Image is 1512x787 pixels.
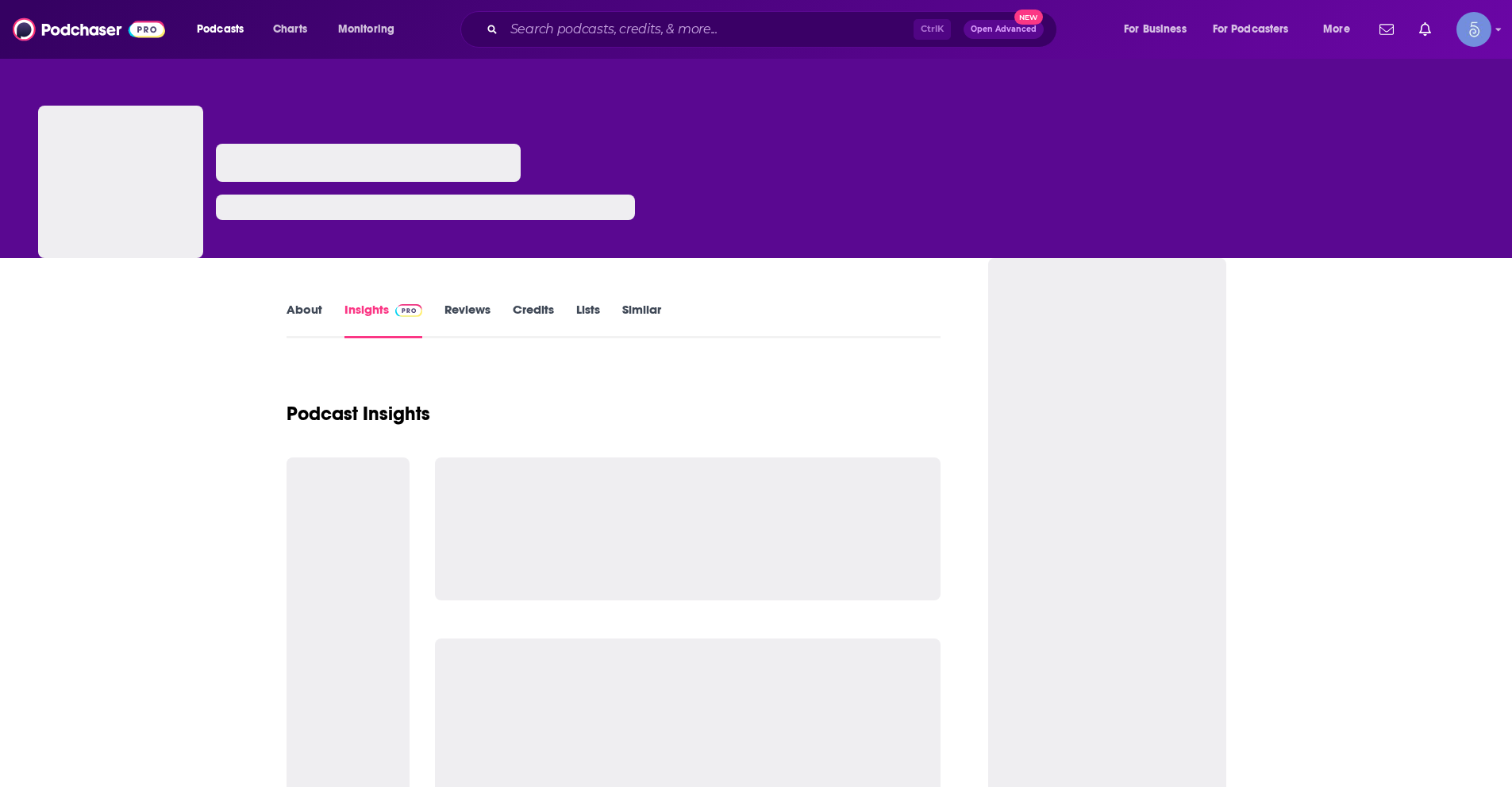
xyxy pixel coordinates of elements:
[395,304,423,317] img: Podchaser Pro
[1323,18,1350,41] span: More
[1456,12,1491,47] img: User Profile
[504,17,914,42] input: Search podcasts, credits, & more...
[338,18,394,41] span: Monitoring
[914,19,951,40] span: Ctrl K
[1373,16,1400,43] a: Show notifications dropdown
[1113,17,1206,42] button: open menu
[197,18,244,41] span: Podcasts
[475,11,1072,48] div: Search podcasts, credits, & more...
[622,302,661,338] a: Similar
[1202,17,1312,42] button: open menu
[513,302,554,338] a: Credits
[186,17,264,42] button: open menu
[1124,18,1187,41] span: For Business
[344,302,423,338] a: InsightsPodchaser Pro
[964,20,1044,39] button: Open AdvancedNew
[13,14,165,44] img: Podchaser - Follow, Share and Rate Podcasts
[971,25,1037,33] span: Open Advanced
[1014,10,1043,25] span: New
[273,18,307,41] span: Charts
[1312,17,1370,42] button: open menu
[576,302,600,338] a: Lists
[1413,16,1437,43] a: Show notifications dropdown
[287,402,430,426] h1: Podcast Insights
[287,302,322,338] a: About
[1456,12,1491,47] button: Show profile menu
[263,17,317,42] a: Charts
[1456,12,1491,47] span: Logged in as Spiral5-G1
[444,302,491,338] a: Reviews
[1213,18,1289,41] span: For Podcasters
[327,17,415,42] button: open menu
